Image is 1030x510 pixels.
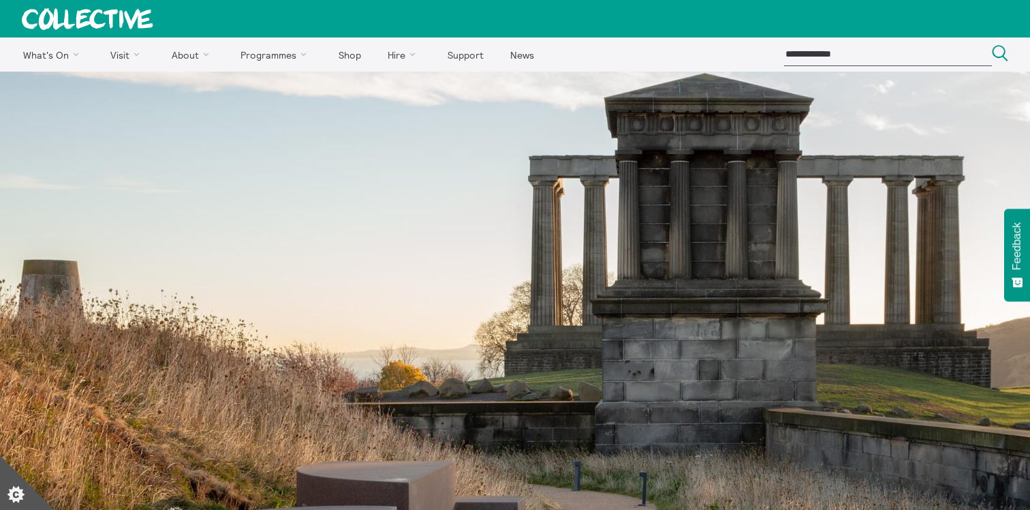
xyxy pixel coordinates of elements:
[376,37,433,72] a: Hire
[435,37,495,72] a: Support
[11,37,96,72] a: What's On
[229,37,324,72] a: Programmes
[159,37,226,72] a: About
[99,37,157,72] a: Visit
[498,37,546,72] a: News
[1004,209,1030,301] button: Feedback - Show survey
[326,37,373,72] a: Shop
[1011,222,1023,270] span: Feedback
